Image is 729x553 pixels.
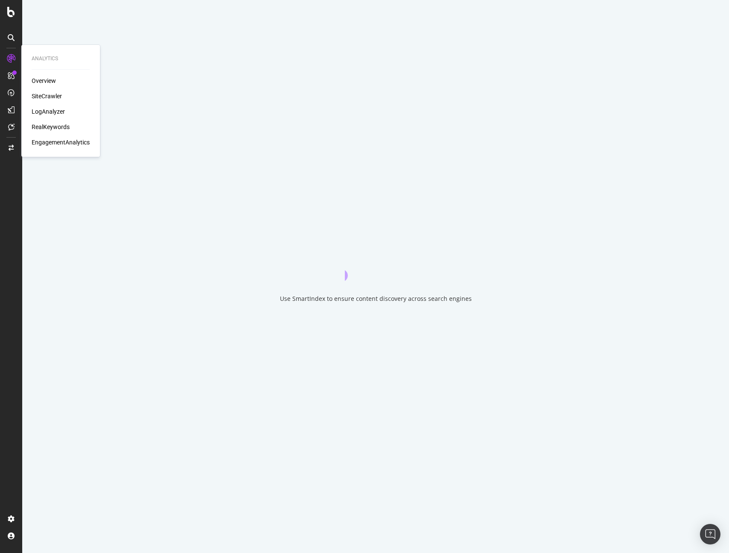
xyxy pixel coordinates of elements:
a: LogAnalyzer [32,107,65,116]
a: RealKeywords [32,123,70,131]
a: Overview [32,76,56,85]
a: EngagementAnalytics [32,138,90,147]
a: SiteCrawler [32,92,62,100]
div: animation [345,250,406,281]
div: Use SmartIndex to ensure content discovery across search engines [280,294,472,303]
div: Analytics [32,55,90,62]
div: Open Intercom Messenger [700,524,720,544]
